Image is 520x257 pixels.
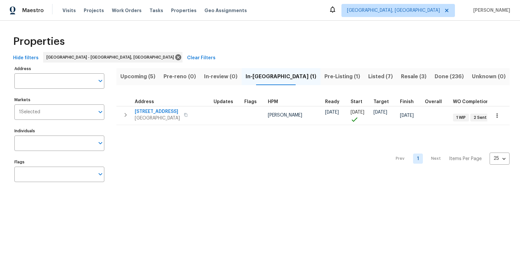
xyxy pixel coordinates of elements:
button: Hide filters [10,52,41,64]
span: Work Orders [112,7,142,14]
span: Resale (3) [401,72,426,81]
div: Days past target finish date [425,100,448,104]
nav: Pagination Navigation [390,129,510,189]
span: [DATE] [325,110,339,115]
button: Open [96,138,105,148]
span: Finish [400,100,414,104]
span: WO Completion [453,100,489,104]
span: [DATE] [400,113,414,118]
span: [STREET_ADDRESS] [135,108,180,115]
div: Earliest renovation start date (first business day after COE or Checkout) [325,100,345,104]
span: Ready [325,100,339,104]
span: Tasks [149,8,163,13]
span: Start [351,100,362,104]
label: Markets [14,98,104,102]
button: Open [96,76,105,85]
span: [PERSON_NAME] [268,113,302,118]
span: Maestro [22,7,44,14]
td: Project started on time [348,106,371,125]
span: Properties [13,38,65,45]
span: [GEOGRAPHIC_DATA], [GEOGRAPHIC_DATA] [347,7,440,14]
span: 1 WIP [454,115,468,120]
span: Projects [84,7,104,14]
span: In-review (0) [204,72,238,81]
button: Clear Filters [184,52,218,64]
span: Overall [425,100,442,104]
span: In-[GEOGRAPHIC_DATA] (1) [246,72,317,81]
div: 25 [490,150,510,167]
label: Individuals [14,129,104,133]
span: Listed (7) [368,72,393,81]
p: Items Per Page [449,156,482,162]
span: [DATE] [373,110,387,115]
span: Visits [62,7,76,14]
div: Projected renovation finish date [400,100,420,104]
span: [GEOGRAPHIC_DATA] - [GEOGRAPHIC_DATA], [GEOGRAPHIC_DATA] [46,54,177,61]
label: Address [14,67,104,71]
span: Clear Filters [187,54,216,62]
span: Target [373,100,389,104]
span: HPM [268,100,278,104]
span: Address [135,100,154,104]
div: [GEOGRAPHIC_DATA] - [GEOGRAPHIC_DATA], [GEOGRAPHIC_DATA] [43,52,182,63]
span: 2 Sent [471,115,489,120]
span: [DATE] [351,110,364,115]
a: Goto page 1 [413,154,423,164]
button: Open [96,170,105,179]
span: Geo Assignments [204,7,247,14]
span: Unknown (0) [472,72,506,81]
span: [GEOGRAPHIC_DATA] [135,115,180,121]
span: Updates [214,100,233,104]
label: Flags [14,160,104,164]
div: Actual renovation start date [351,100,368,104]
span: [PERSON_NAME] [471,7,510,14]
span: Hide filters [13,54,39,62]
span: Flags [244,100,257,104]
span: Pre-reno (0) [164,72,196,81]
span: Properties [171,7,197,14]
button: Open [96,107,105,117]
span: Upcoming (5) [120,72,156,81]
span: Done (236) [434,72,464,81]
div: Target renovation project end date [373,100,395,104]
span: Pre-Listing (1) [324,72,360,81]
span: 1 Selected [19,109,40,115]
